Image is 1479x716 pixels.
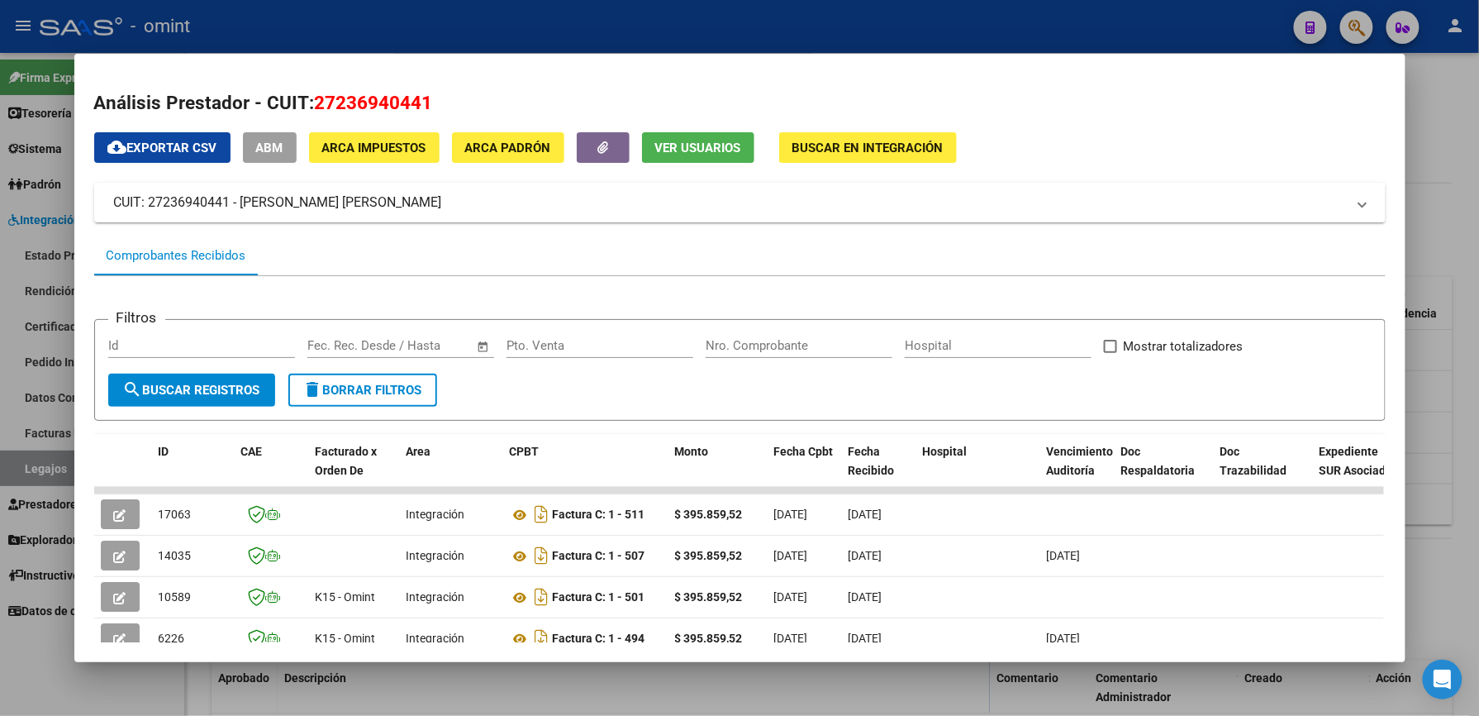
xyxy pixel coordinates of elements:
[465,141,551,155] span: ARCA Padrón
[107,137,127,157] mat-icon: cloud_download
[307,338,361,353] input: Start date
[400,434,503,507] datatable-header-cell: Area
[1214,434,1313,507] datatable-header-cell: Doc Trazabilidad
[107,141,217,155] span: Exportar CSV
[123,379,143,399] mat-icon: search
[1313,434,1404,507] datatable-header-cell: Expediente SUR Asociado
[376,338,456,353] input: End date
[407,508,465,521] span: Integración
[303,383,422,398] span: Borrar Filtros
[774,508,808,521] span: [DATE]
[768,434,842,507] datatable-header-cell: Fecha Cpbt
[316,590,376,604] span: K15 - Omint
[123,383,260,398] span: Buscar Registros
[407,590,465,604] span: Integración
[553,508,645,522] strong: Factura C: 1 - 511
[774,590,808,604] span: [DATE]
[94,89,1386,117] h2: Análisis Prestador - CUIT:
[668,434,768,507] datatable-header-cell: Monto
[849,590,882,604] span: [DATE]
[407,549,465,562] span: Integración
[407,632,465,645] span: Integración
[1047,445,1114,477] span: Vencimiento Auditoría
[1220,445,1287,477] span: Doc Trazabilidad
[1320,445,1393,477] span: Expediente SUR Asociado
[1040,434,1115,507] datatable-header-cell: Vencimiento Auditoría
[675,508,743,521] strong: $ 395.859,52
[1047,632,1081,645] span: [DATE]
[114,193,1346,212] mat-panel-title: CUIT: 27236940441 - [PERSON_NAME] [PERSON_NAME]
[531,625,553,652] i: Descargar documento
[849,549,882,562] span: [DATE]
[774,632,808,645] span: [DATE]
[309,132,440,163] button: ARCA Impuestos
[452,132,564,163] button: ARCA Padrón
[779,132,957,163] button: Buscar en Integración
[642,132,754,163] button: Ver Usuarios
[256,141,283,155] span: ABM
[316,632,376,645] span: K15 - Omint
[923,445,968,458] span: Hospital
[553,632,645,646] strong: Factura C: 1 - 494
[159,508,192,521] span: 17063
[322,141,426,155] span: ARCA Impuestos
[407,445,431,458] span: Area
[288,374,437,407] button: Borrar Filtros
[531,542,553,569] i: Descargar documento
[243,132,297,163] button: ABM
[1047,549,1081,562] span: [DATE]
[510,445,540,458] span: CPBT
[94,183,1386,222] mat-expansion-panel-header: CUIT: 27236940441 - [PERSON_NAME] [PERSON_NAME]
[159,590,192,604] span: 10589
[309,434,400,507] datatable-header-cell: Facturado x Orden De
[531,501,553,527] i: Descargar documento
[152,434,235,507] datatable-header-cell: ID
[849,632,882,645] span: [DATE]
[531,584,553,610] i: Descargar documento
[842,434,916,507] datatable-header-cell: Fecha Recibido
[159,632,185,645] span: 6226
[553,591,645,604] strong: Factura C: 1 - 501
[792,141,944,155] span: Buscar en Integración
[655,141,741,155] span: Ver Usuarios
[303,379,323,399] mat-icon: delete
[916,434,1040,507] datatable-header-cell: Hospital
[241,445,263,458] span: CAE
[94,132,231,163] button: Exportar CSV
[1423,660,1462,699] div: Open Intercom Messenger
[503,434,668,507] datatable-header-cell: CPBT
[108,374,275,407] button: Buscar Registros
[107,246,246,265] div: Comprobantes Recibidos
[675,632,743,645] strong: $ 395.859,52
[675,445,709,458] span: Monto
[473,337,492,356] button: Open calendar
[1115,434,1214,507] datatable-header-cell: Doc Respaldatoria
[316,445,378,477] span: Facturado x Orden De
[849,508,882,521] span: [DATE]
[235,434,309,507] datatable-header-cell: CAE
[774,445,834,458] span: Fecha Cpbt
[108,307,165,328] h3: Filtros
[675,590,743,604] strong: $ 395.859,52
[1124,337,1244,356] span: Mostrar totalizadores
[159,549,192,562] span: 14035
[774,549,808,562] span: [DATE]
[675,549,743,562] strong: $ 395.859,52
[1121,445,1196,477] span: Doc Respaldatoria
[159,445,169,458] span: ID
[315,92,433,113] span: 27236940441
[553,550,645,563] strong: Factura C: 1 - 507
[849,445,895,477] span: Fecha Recibido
